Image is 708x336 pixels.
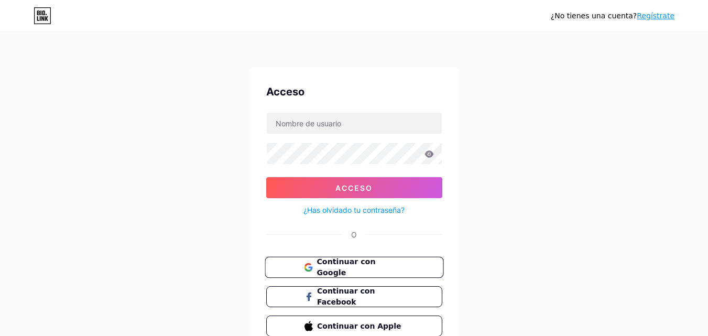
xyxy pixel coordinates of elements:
[317,257,375,277] font: Continuar con Google
[317,322,401,330] font: Continuar con Apple
[266,257,442,278] a: Continuar con Google
[265,257,443,278] button: Continuar con Google
[303,205,405,214] font: ¿Has olvidado tu contraseña?
[637,12,674,20] a: Regístrate
[317,287,375,306] font: Continuar con Facebook
[266,286,442,307] button: Continuar con Facebook
[266,85,304,98] font: Acceso
[335,183,373,192] font: Acceso
[303,204,405,215] a: ¿Has olvidado tu contraseña?
[266,177,442,198] button: Acceso
[551,12,637,20] font: ¿No tienes una cuenta?
[351,230,357,239] font: O
[267,113,442,134] input: Nombre de usuario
